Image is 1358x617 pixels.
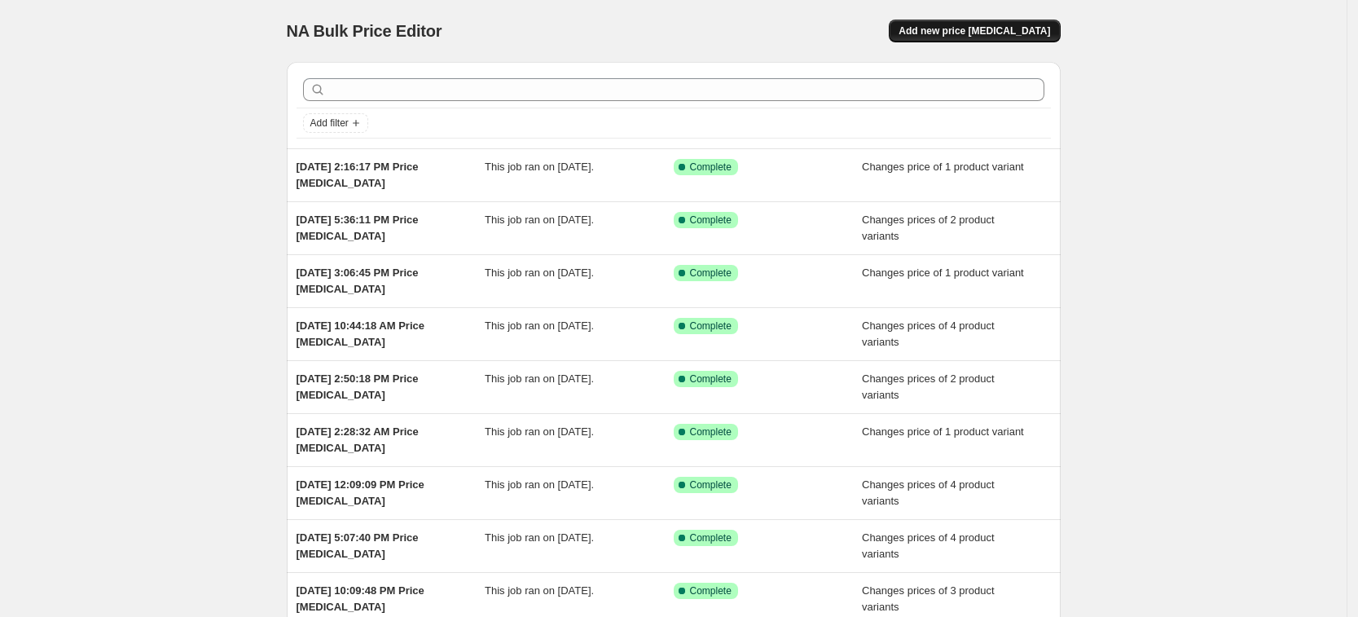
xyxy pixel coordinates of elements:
[485,478,594,491] span: This job ran on [DATE].
[485,531,594,544] span: This job ran on [DATE].
[690,161,732,174] span: Complete
[485,425,594,438] span: This job ran on [DATE].
[485,161,594,173] span: This job ran on [DATE].
[485,320,594,332] span: This job ran on [DATE].
[889,20,1060,42] button: Add new price [MEDICAL_DATA]
[287,22,442,40] span: NA Bulk Price Editor
[862,531,995,560] span: Changes prices of 4 product variants
[862,584,995,613] span: Changes prices of 3 product variants
[485,267,594,279] span: This job ran on [DATE].
[485,372,594,385] span: This job ran on [DATE].
[690,267,732,280] span: Complete
[485,214,594,226] span: This job ran on [DATE].
[485,584,594,597] span: This job ran on [DATE].
[310,117,349,130] span: Add filter
[690,531,732,544] span: Complete
[297,584,424,613] span: [DATE] 10:09:48 PM Price [MEDICAL_DATA]
[297,214,419,242] span: [DATE] 5:36:11 PM Price [MEDICAL_DATA]
[690,425,732,439] span: Complete
[862,478,995,507] span: Changes prices of 4 product variants
[297,478,424,507] span: [DATE] 12:09:09 PM Price [MEDICAL_DATA]
[297,531,419,560] span: [DATE] 5:07:40 PM Price [MEDICAL_DATA]
[862,372,995,401] span: Changes prices of 2 product variants
[297,267,419,295] span: [DATE] 3:06:45 PM Price [MEDICAL_DATA]
[862,267,1024,279] span: Changes price of 1 product variant
[303,113,368,133] button: Add filter
[297,320,425,348] span: [DATE] 10:44:18 AM Price [MEDICAL_DATA]
[690,214,732,227] span: Complete
[862,320,995,348] span: Changes prices of 4 product variants
[297,161,419,189] span: [DATE] 2:16:17 PM Price [MEDICAL_DATA]
[297,372,419,401] span: [DATE] 2:50:18 PM Price [MEDICAL_DATA]
[690,320,732,333] span: Complete
[297,425,419,454] span: [DATE] 2:28:32 AM Price [MEDICAL_DATA]
[862,425,1024,438] span: Changes price of 1 product variant
[690,372,732,386] span: Complete
[862,214,995,242] span: Changes prices of 2 product variants
[899,24,1050,37] span: Add new price [MEDICAL_DATA]
[690,478,732,491] span: Complete
[862,161,1024,173] span: Changes price of 1 product variant
[690,584,732,597] span: Complete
